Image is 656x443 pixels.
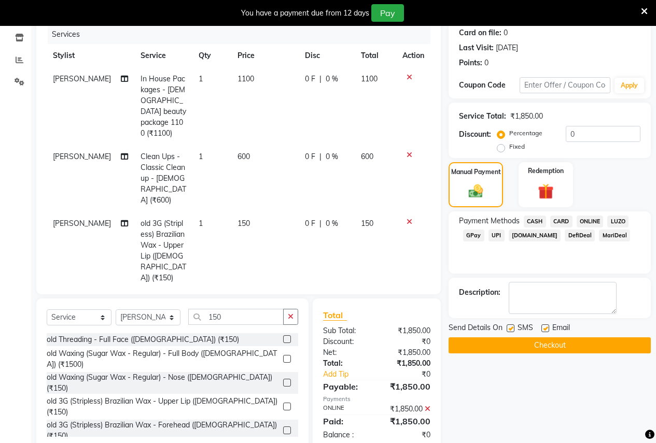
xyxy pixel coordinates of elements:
[355,44,396,67] th: Total
[510,111,543,122] div: ₹1,850.00
[188,309,284,325] input: Search or Scan
[53,152,111,161] span: [PERSON_NAME]
[496,42,518,53] div: [DATE]
[459,80,520,91] div: Coupon Code
[305,218,315,229] span: 0 F
[463,230,484,241] span: GPay
[361,74,378,83] span: 1100
[577,216,604,227] span: ONLINE
[305,151,315,162] span: 0 F
[238,152,250,161] span: 600
[376,380,438,393] div: ₹1,850.00
[459,42,494,53] div: Last Visit:
[47,372,279,394] div: old Waxing (Sugar Wax - Regular) - Nose ([DEMOGRAPHIC_DATA]) (₹150)
[550,216,573,227] span: CARD
[48,25,438,44] div: Services
[315,430,377,440] div: Balance :
[459,287,500,298] div: Description:
[599,230,630,241] span: MariDeal
[231,44,299,67] th: Price
[47,348,279,370] div: old Waxing (Sugar Wax - Regular) - Full Body ([DEMOGRAPHIC_DATA]) (₹1500)
[199,219,203,228] span: 1
[134,44,192,67] th: Service
[47,334,239,345] div: old Threading - Full Face ([DEMOGRAPHIC_DATA]) (₹150)
[199,152,203,161] span: 1
[565,230,595,241] span: DefiDeal
[319,218,322,229] span: |
[315,415,377,427] div: Paid:
[484,58,488,68] div: 0
[524,216,546,227] span: CASH
[459,216,520,226] span: Payment Methods
[376,336,438,347] div: ₹0
[319,74,322,84] span: |
[371,4,404,22] button: Pay
[520,77,610,93] input: Enter Offer / Coupon Code
[192,44,231,67] th: Qty
[459,111,506,122] div: Service Total:
[53,74,111,83] span: [PERSON_NAME]
[488,230,505,241] span: UPI
[238,74,254,83] span: 1100
[199,74,203,83] span: 1
[464,183,488,199] img: _cash.svg
[47,44,134,67] th: Stylist
[376,358,438,369] div: ₹1,850.00
[459,58,482,68] div: Points:
[509,142,525,151] label: Fixed
[376,325,438,336] div: ₹1,850.00
[449,322,503,335] span: Send Details On
[376,430,438,440] div: ₹0
[141,152,186,205] span: Clean Ups - Classic Clean up - [DEMOGRAPHIC_DATA] (₹600)
[533,182,559,201] img: _gift.svg
[451,167,501,177] label: Manual Payment
[509,128,542,138] label: Percentage
[607,216,629,227] span: LUZO
[361,152,373,161] span: 600
[326,74,338,84] span: 0 %
[141,219,186,282] span: old 3G (Stripless) Brazilian Wax - Upper Lip ([DEMOGRAPHIC_DATA]) (₹150)
[315,369,387,380] a: Add Tip
[47,420,279,441] div: old 3G (Stripless) Brazilian Wax - Forehead ([DEMOGRAPHIC_DATA]) (₹150)
[319,151,322,162] span: |
[387,369,438,380] div: ₹0
[315,325,377,336] div: Sub Total:
[53,219,111,228] span: [PERSON_NAME]
[376,415,438,427] div: ₹1,850.00
[47,396,279,418] div: old 3G (Stripless) Brazilian Wax - Upper Lip ([DEMOGRAPHIC_DATA]) (₹150)
[326,218,338,229] span: 0 %
[238,219,250,228] span: 150
[326,151,338,162] span: 0 %
[315,358,377,369] div: Total:
[141,74,186,138] span: In House Packages - [DEMOGRAPHIC_DATA] beauty package 1100 (₹1100)
[376,404,438,415] div: ₹1,850.00
[459,27,501,38] div: Card on file:
[396,44,430,67] th: Action
[615,78,644,93] button: Apply
[504,27,508,38] div: 0
[323,310,347,321] span: Total
[315,336,377,347] div: Discount:
[518,322,533,335] span: SMS
[305,74,315,84] span: 0 F
[241,8,369,19] div: You have a payment due from 12 days
[315,347,377,358] div: Net:
[459,129,491,140] div: Discount:
[449,337,651,353] button: Checkout
[299,44,355,67] th: Disc
[509,230,561,241] span: [DOMAIN_NAME]
[376,347,438,358] div: ₹1,850.00
[528,166,564,176] label: Redemption
[323,395,430,404] div: Payments
[361,219,373,228] span: 150
[315,380,377,393] div: Payable:
[315,404,377,415] div: ONLINE
[552,322,570,335] span: Email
